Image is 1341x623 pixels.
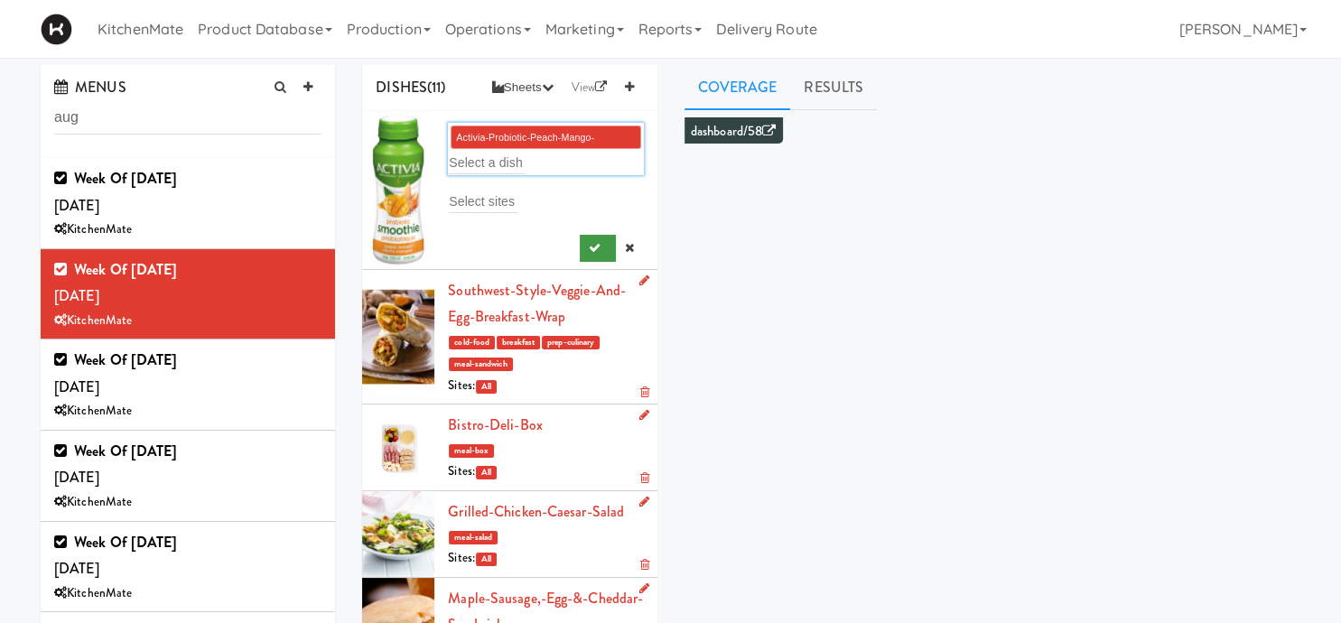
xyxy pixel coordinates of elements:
div: KitchenMate [54,491,321,514]
div: KitchenMate [54,400,321,423]
span: cold-food [449,336,495,349]
span: [DATE] [54,168,178,216]
span: All [476,380,497,394]
span: All [476,553,497,566]
input: Select sites [449,190,517,213]
span: prep-culinary [542,336,600,349]
img: Micromart [41,14,72,45]
span: MENUS [54,77,126,98]
a: Results [790,65,877,110]
li: Week of [DATE][DATE]KitchenMate [41,158,335,249]
b: Week of [DATE] [74,532,177,553]
a: Southwest-Style-Veggie-and-Egg-Breakfast-Wrap [448,280,626,328]
a: dashboard/58 [691,122,776,141]
li: Activia-Probiotic-Peach-Mango-Smoothie × [451,126,640,149]
span: breakfast [497,336,540,349]
b: Week of [DATE] [74,168,177,189]
span: (11) [427,77,445,98]
li: Week of [DATE][DATE]KitchenMate [41,431,335,522]
b: Week of [DATE] [74,441,177,461]
span: meal-box [449,444,494,458]
span: [DATE] [54,349,178,397]
input: Search menus [54,101,321,135]
div: Activia-Probiotic-Peach-Mango-Smoothie × [448,123,643,175]
a: Grilled-Chicken-Caesar-Salad [448,501,624,522]
span: All [476,466,497,479]
a: Bistro-Deli-Box [448,414,543,435]
div: KitchenMate [54,219,321,241]
li: Week of [DATE][DATE]KitchenMate [41,522,335,613]
span: meal-salad [449,531,498,544]
b: Week of [DATE] [74,349,177,370]
b: Week of [DATE] [74,259,177,280]
a: View [563,74,617,101]
span: DISHES [376,77,427,98]
li: Week of [DATE][DATE]KitchenMate [41,249,335,340]
div: Sites: [448,547,643,570]
input: Select a dish [449,151,525,174]
span: Activia-Probiotic-Peach-Mango-Smoothie [456,132,594,165]
span: [DATE] [54,259,178,307]
div: Sites: [448,460,643,483]
button: Sheets [483,74,563,101]
span: [DATE] [54,441,178,488]
span: [DATE] [54,532,178,580]
li: Week of [DATE][DATE]KitchenMate [41,339,335,431]
div: Sites: [448,375,643,397]
span: meal-sandwich [449,358,512,371]
div: KitchenMate [54,582,321,605]
a: Coverage [684,65,791,110]
div: KitchenMate [54,310,321,332]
